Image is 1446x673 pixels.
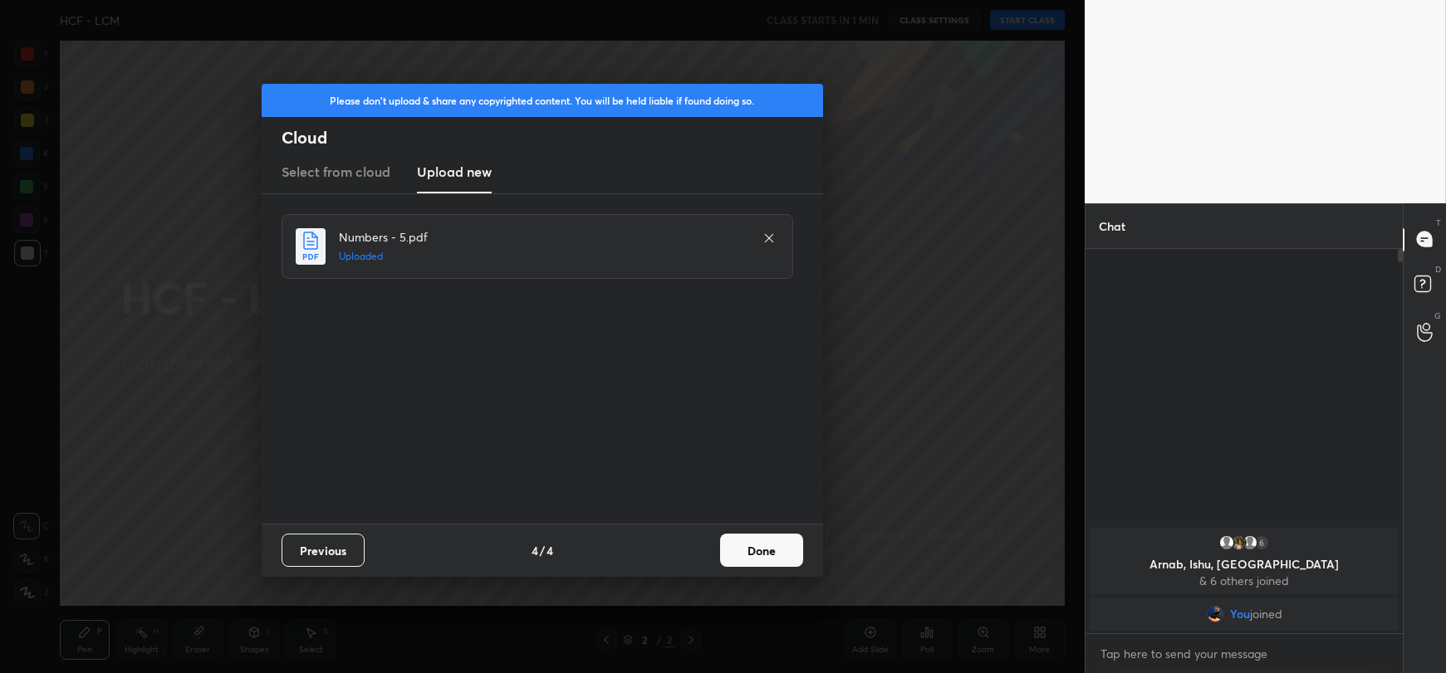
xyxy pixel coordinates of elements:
div: 6 [1253,534,1270,551]
img: 6aa3843a5e0b4d6483408a2c5df8531d.png [1206,606,1223,622]
img: default.png [1242,534,1258,551]
h2: Cloud [282,127,823,149]
img: 0cd7ea8a38034c7b975de2fe60083c7a.78234287_3 [1230,534,1247,551]
h4: 4 [532,542,538,559]
button: Done [720,534,803,567]
span: You [1229,607,1249,621]
span: joined [1249,607,1282,621]
h4: / [540,542,545,559]
h4: 4 [547,542,553,559]
h5: Uploaded [339,249,746,264]
div: Please don't upload & share any copyrighted content. You will be held liable if found doing so. [262,84,823,117]
img: default.png [1218,534,1235,551]
h3: Upload new [417,162,492,182]
h4: Numbers - 5.pdf [339,228,746,246]
p: Chat [1086,204,1139,248]
p: D [1435,263,1441,276]
p: G [1434,310,1441,322]
div: grid [1086,524,1403,634]
p: Arnab, Ishu, [GEOGRAPHIC_DATA] [1100,558,1389,571]
button: Previous [282,534,365,567]
p: T [1436,217,1441,229]
p: & 6 others joined [1100,574,1389,588]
